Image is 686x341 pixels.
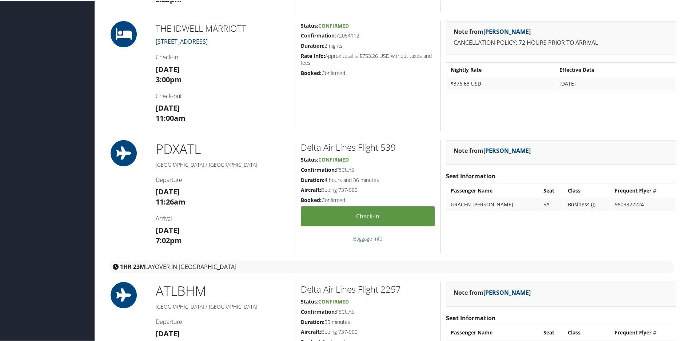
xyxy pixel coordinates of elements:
[156,225,180,234] strong: [DATE]
[109,260,674,272] div: layover in [GEOGRAPHIC_DATA]
[318,155,349,162] span: Confirmed
[156,64,180,74] strong: [DATE]
[301,69,322,76] strong: Booked:
[156,112,186,122] strong: 11:00am
[301,308,435,315] h5: F8CUAS
[483,288,531,296] a: [PERSON_NAME]
[156,186,180,196] strong: [DATE]
[564,325,610,338] th: Class
[318,297,349,304] span: Confirmed
[318,21,349,28] span: Confirmed
[447,63,555,76] th: Nightly Rate
[301,52,325,59] strong: Rate Info:
[447,183,539,197] th: Passenger Name
[301,196,322,203] strong: Booked:
[447,325,539,338] th: Passenger Name
[454,288,531,296] strong: Note from
[301,31,336,38] strong: Confirmation:
[483,146,531,154] a: [PERSON_NAME]
[447,197,539,210] td: GRACEN [PERSON_NAME]
[301,155,318,162] strong: Status:
[611,197,675,210] td: 9603322224
[454,27,531,35] strong: Note from
[156,102,180,112] strong: [DATE]
[301,176,324,183] strong: Duration:
[156,175,290,183] h4: Departure
[301,318,435,325] h5: 55 minutes
[301,328,435,335] h5: Boeing 737-900
[301,41,324,48] strong: Duration:
[301,69,435,76] h5: Confirmed
[454,146,531,154] strong: Note from
[156,302,290,310] h5: [GEOGRAPHIC_DATA] / [GEOGRAPHIC_DATA]
[156,235,182,245] strong: 7:02pm
[446,171,496,179] strong: Seat Information
[301,308,336,314] strong: Confirmation:
[301,21,318,28] strong: Status:
[156,214,290,222] h4: Arrival
[556,76,675,90] td: [DATE]
[447,76,555,90] td: $376.63 USD
[353,234,382,241] a: Baggage Info
[301,196,435,203] h5: Confirmed
[301,206,435,226] a: Check-in
[301,52,435,66] h5: Approx total is $753.26 USD without taxes and fees
[156,91,290,99] h4: Check-out
[120,262,145,270] strong: 1HR 23M
[301,41,435,49] h5: 2 nights
[301,186,321,193] strong: Aircraft:
[564,183,610,197] th: Class
[564,197,610,210] td: Business (J)
[301,166,435,173] h5: F8CUAS
[540,197,564,210] td: 5A
[611,325,675,338] th: Frequent Flyer #
[301,140,435,153] h2: Delta Air Lines Flight 539
[446,313,496,321] strong: Seat Information
[301,176,435,183] h5: 4 hours and 36 minutes
[483,27,531,35] a: [PERSON_NAME]
[301,31,435,39] h5: 72054112
[301,318,324,325] strong: Duration:
[301,282,435,295] h2: Delta Air Lines Flight 2257
[156,74,182,84] strong: 3:00pm
[156,196,186,206] strong: 11:26am
[611,183,675,197] th: Frequent Flyer #
[156,52,290,60] h4: Check-in
[156,21,290,34] h2: THE IDWELL MARRIOTT
[540,183,564,197] th: Seat
[301,166,336,173] strong: Confirmation:
[540,325,564,338] th: Seat
[301,297,318,304] strong: Status:
[156,317,290,325] h4: Departure
[156,37,208,45] a: [STREET_ADDRESS]
[454,37,669,47] p: CANCELLATION POLICY: 72 HOURS PRIOR TO ARRIVAL
[301,328,321,334] strong: Aircraft:
[156,160,290,168] h5: [GEOGRAPHIC_DATA] / [GEOGRAPHIC_DATA]
[156,328,180,338] strong: [DATE]
[301,186,435,193] h5: Boeing 737-900
[156,139,290,158] h1: PDX ATL
[156,281,290,300] h1: ATL BHM
[556,63,675,76] th: Effective Date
